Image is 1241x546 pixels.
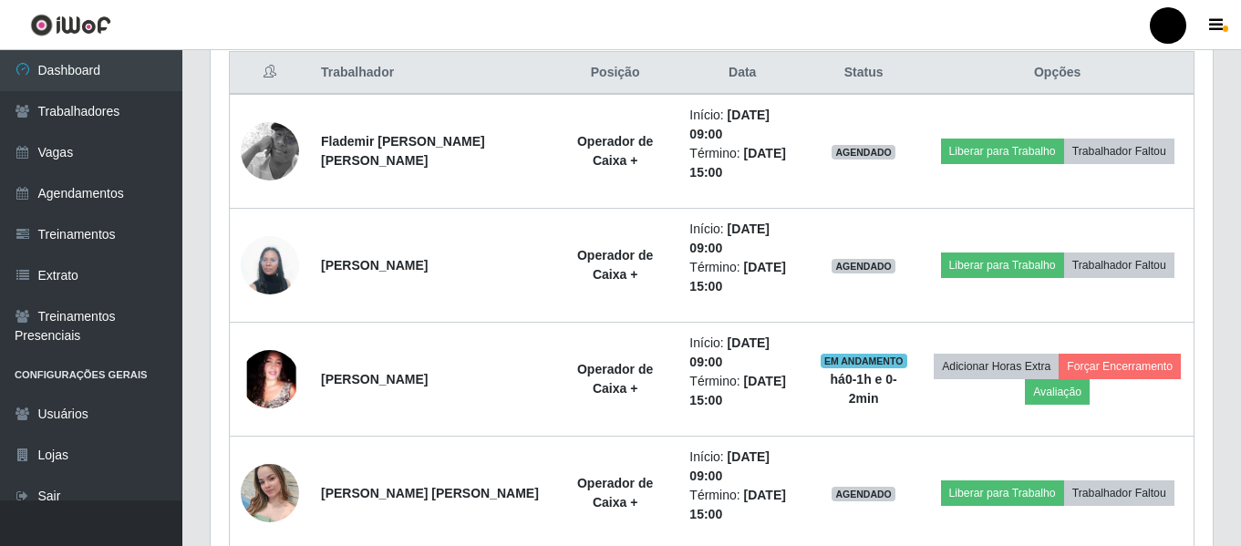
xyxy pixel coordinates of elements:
span: EM ANDAMENTO [821,354,907,368]
img: 1743980608133.jpeg [241,454,299,531]
img: 1742864590571.jpeg [241,350,299,408]
strong: Flademir [PERSON_NAME] [PERSON_NAME] [321,134,485,168]
li: Término: [689,144,795,182]
strong: [PERSON_NAME] [321,258,428,273]
span: AGENDADO [832,145,895,160]
th: Data [678,52,806,95]
li: Início: [689,220,795,258]
strong: Operador de Caixa + [577,362,653,396]
strong: [PERSON_NAME] [321,372,428,386]
strong: Operador de Caixa + [577,134,653,168]
img: 1677862473540.jpeg [241,99,299,203]
img: 1712327669024.jpeg [241,226,299,304]
time: [DATE] 09:00 [689,221,770,255]
time: [DATE] 09:00 [689,108,770,141]
span: AGENDADO [832,487,895,501]
button: Trabalhador Faltou [1064,480,1174,506]
button: Trabalhador Faltou [1064,252,1174,278]
li: Término: [689,372,795,410]
strong: há 0-1 h e 0-2 min [831,372,897,406]
button: Trabalhador Faltou [1064,139,1174,164]
button: Forçar Encerramento [1059,354,1181,379]
button: Liberar para Trabalho [941,252,1064,278]
button: Liberar para Trabalho [941,139,1064,164]
span: AGENDADO [832,259,895,273]
img: CoreUI Logo [30,14,111,36]
button: Liberar para Trabalho [941,480,1064,506]
li: Início: [689,106,795,144]
li: Término: [689,258,795,296]
th: Posição [552,52,679,95]
li: Início: [689,334,795,372]
th: Opções [921,52,1194,95]
strong: Operador de Caixa + [577,476,653,510]
li: Término: [689,486,795,524]
th: Trabalhador [310,52,552,95]
time: [DATE] 09:00 [689,449,770,483]
li: Início: [689,448,795,486]
button: Avaliação [1025,379,1090,405]
strong: [PERSON_NAME] [PERSON_NAME] [321,486,539,500]
strong: Operador de Caixa + [577,248,653,282]
time: [DATE] 09:00 [689,335,770,369]
button: Adicionar Horas Extra [934,354,1059,379]
th: Status [806,52,921,95]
